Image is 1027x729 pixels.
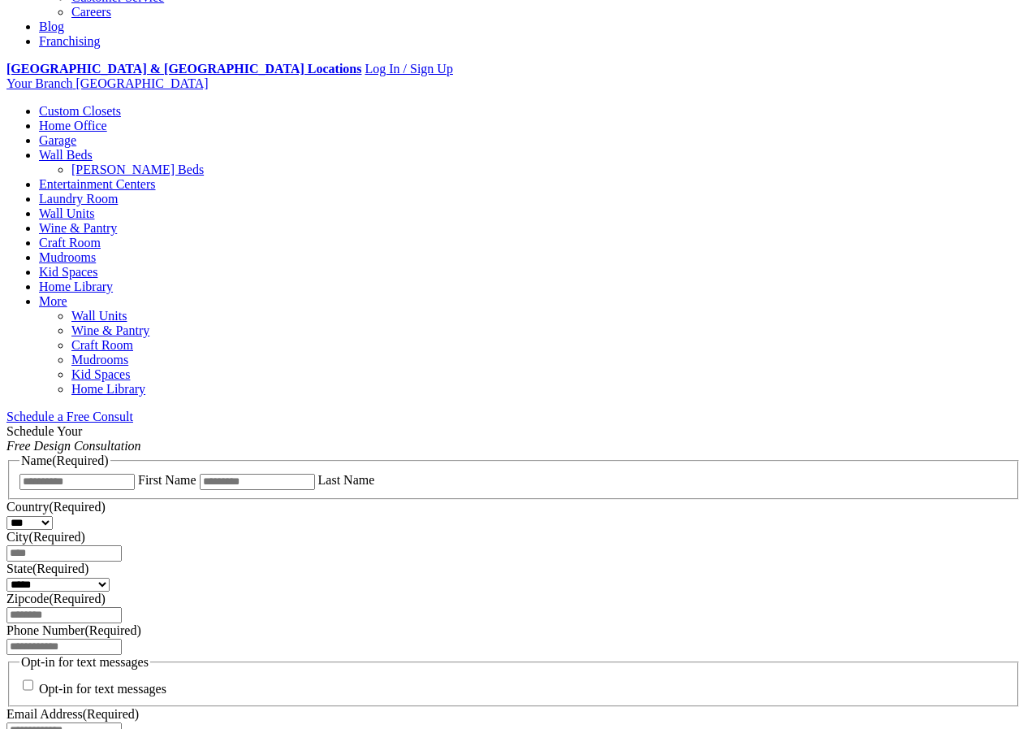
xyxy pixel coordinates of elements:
[32,562,88,575] span: (Required)
[6,76,72,90] span: Your Branch
[6,62,361,76] a: [GEOGRAPHIC_DATA] & [GEOGRAPHIC_DATA] Locations
[6,707,139,721] label: Email Address
[6,530,85,544] label: City
[39,20,64,33] a: Blog
[39,148,93,162] a: Wall Beds
[71,163,204,176] a: [PERSON_NAME] Beds
[39,192,118,206] a: Laundry Room
[39,236,101,250] a: Craft Room
[39,119,107,132] a: Home Office
[39,206,94,220] a: Wall Units
[6,592,106,605] label: Zipcode
[84,623,140,637] span: (Required)
[6,424,141,453] span: Schedule Your
[39,177,156,191] a: Entertainment Centers
[71,323,149,337] a: Wine & Pantry
[6,76,209,90] a: Your Branch [GEOGRAPHIC_DATA]
[71,5,111,19] a: Careers
[71,382,145,396] a: Home Library
[49,500,105,514] span: (Required)
[71,309,127,323] a: Wall Units
[39,221,117,235] a: Wine & Pantry
[39,250,96,264] a: Mudrooms
[39,294,67,308] a: More menu text will display only on big screen
[71,367,130,381] a: Kid Spaces
[19,655,150,670] legend: Opt-in for text messages
[6,500,106,514] label: Country
[6,410,133,423] a: Schedule a Free Consult (opens a dropdown menu)
[6,439,141,453] em: Free Design Consultation
[71,338,133,352] a: Craft Room
[52,453,108,467] span: (Required)
[39,34,101,48] a: Franchising
[39,133,76,147] a: Garage
[6,623,141,637] label: Phone Number
[49,592,105,605] span: (Required)
[39,683,166,696] label: Opt-in for text messages
[39,104,121,118] a: Custom Closets
[39,280,113,293] a: Home Library
[39,265,97,279] a: Kid Spaces
[29,530,85,544] span: (Required)
[76,76,208,90] span: [GEOGRAPHIC_DATA]
[83,707,139,721] span: (Required)
[138,473,196,487] label: First Name
[19,453,110,468] legend: Name
[6,562,88,575] label: State
[318,473,375,487] label: Last Name
[71,353,128,367] a: Mudrooms
[365,62,452,76] a: Log In / Sign Up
